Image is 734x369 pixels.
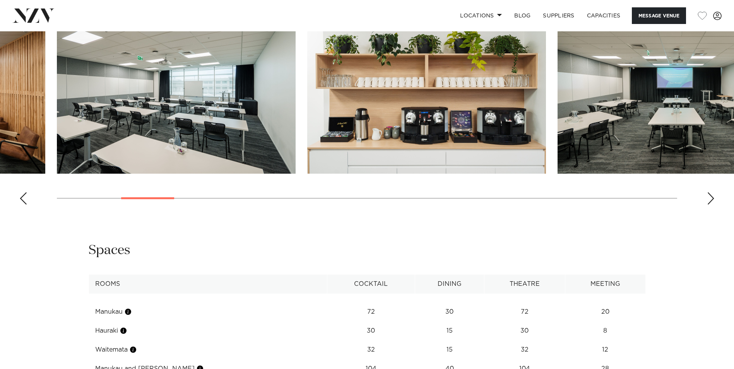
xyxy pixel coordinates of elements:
td: 30 [415,302,484,321]
th: Meeting [565,275,646,294]
th: Theatre [484,275,565,294]
h2: Spaces [89,242,130,259]
a: SUPPLIERS [537,7,580,24]
td: 72 [484,302,565,321]
td: 20 [565,302,646,321]
th: Cocktail [327,275,415,294]
th: Rooms [89,275,327,294]
th: Dining [415,275,484,294]
td: 32 [484,340,565,359]
a: BLOG [508,7,537,24]
td: 30 [327,321,415,340]
td: Hauraki [89,321,327,340]
td: 8 [565,321,646,340]
td: 32 [327,340,415,359]
img: nzv-logo.png [12,9,55,22]
td: 30 [484,321,565,340]
td: 12 [565,340,646,359]
td: 72 [327,302,415,321]
a: Capacities [581,7,627,24]
td: Waitemata [89,340,327,359]
button: Message Venue [632,7,686,24]
td: 15 [415,321,484,340]
a: Locations [454,7,508,24]
td: 15 [415,340,484,359]
td: Manukau [89,302,327,321]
